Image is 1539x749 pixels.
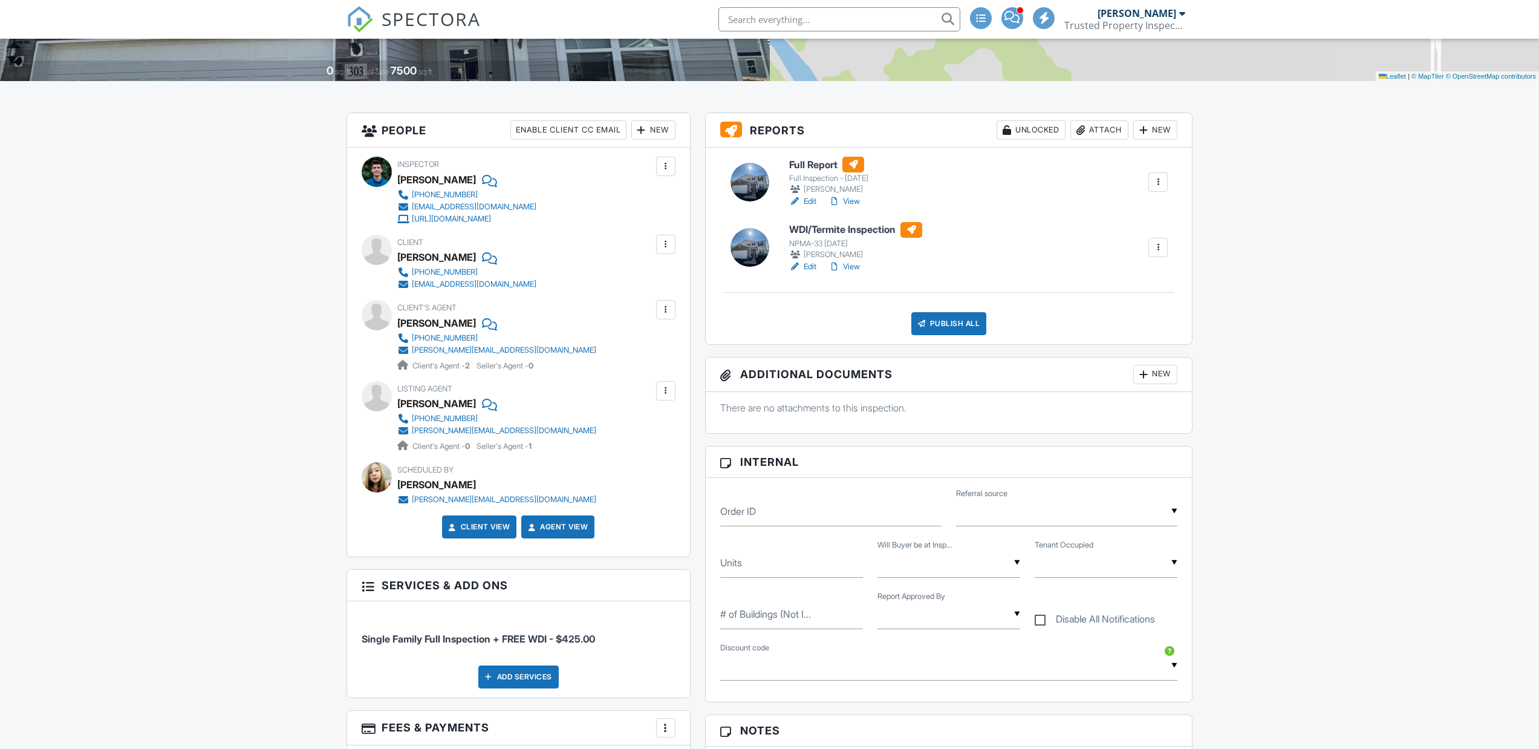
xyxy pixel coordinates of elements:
[412,280,536,289] div: [EMAIL_ADDRESS][DOMAIN_NAME]
[397,266,536,278] a: [PHONE_NUMBER]
[397,213,536,225] a: [URL][DOMAIN_NAME]
[631,120,675,140] div: New
[478,666,559,688] div: Add Services
[1446,73,1536,80] a: © OpenStreetMap contributors
[706,113,1192,148] h3: Reports
[718,7,960,31] input: Search everything...
[1408,73,1410,80] span: |
[412,333,478,343] div: [PHONE_NUMBER]
[397,476,476,494] div: [PERSON_NAME]
[397,171,476,189] div: [PERSON_NAME]
[397,160,439,169] span: Inspector
[1064,19,1185,31] div: Trusted Property Inspections, LLC
[510,120,626,140] div: Enable Client CC Email
[789,157,868,172] h6: Full Report
[397,278,536,290] a: [EMAIL_ADDRESS][DOMAIN_NAME]
[789,239,922,249] div: NPMA-33 [DATE]
[397,384,452,393] span: Listing Agent
[1411,73,1444,80] a: © MapTiler
[789,261,816,273] a: Edit
[335,67,352,76] span: sq. ft.
[397,201,536,213] a: [EMAIL_ADDRESS][DOMAIN_NAME]
[529,361,533,370] strong: 0
[706,446,1192,478] h3: Internal
[418,67,434,76] span: sq.ft.
[397,238,423,247] span: Client
[397,413,596,425] a: [PHONE_NUMBER]
[397,314,476,332] a: [PERSON_NAME]
[397,303,457,312] span: Client's Agent
[412,267,478,277] div: [PHONE_NUMBER]
[397,344,596,356] a: [PERSON_NAME][EMAIL_ADDRESS][DOMAIN_NAME]
[1035,540,1093,551] label: Tenant Occupied
[465,361,470,370] strong: 2
[397,332,596,344] a: [PHONE_NUMBER]
[363,67,389,76] span: Lot Size
[477,361,533,370] span: Seller's Agent -
[706,715,1192,747] h3: Notes
[362,610,675,655] li: Service: Single Family Full Inspection + FREE WDI
[720,556,742,569] label: Units
[412,414,478,424] div: [PHONE_NUMBER]
[382,6,481,31] span: SPECTORA
[720,548,863,578] input: Units
[997,120,1066,140] div: Unlocked
[828,261,860,273] a: View
[720,401,1178,414] p: There are no attachments to this inspection.
[789,183,868,195] div: [PERSON_NAME]
[397,465,454,474] span: Scheduled By
[877,540,952,551] label: Will Buyer be at Inspection
[397,494,596,506] a: [PERSON_NAME][EMAIL_ADDRESS][DOMAIN_NAME]
[1379,73,1406,80] a: Leaflet
[1098,7,1176,19] div: [PERSON_NAME]
[327,64,333,77] div: 0
[412,495,596,505] div: [PERSON_NAME][EMAIL_ADDRESS][DOMAIN_NAME]
[525,521,588,533] a: Agent View
[397,394,476,413] a: [PERSON_NAME]
[412,190,478,200] div: [PHONE_NUMBER]
[347,711,690,745] h3: Fees & Payments
[720,600,863,629] input: # of Buildings (Not Including garages)
[397,189,536,201] a: [PHONE_NUMBER]
[877,591,945,602] label: Report Approved By
[362,633,595,645] span: Single Family Full Inspection + FREE WDI - $425.00
[347,16,481,42] a: SPECTORA
[789,157,868,195] a: Full Report Full Inspection - [DATE] [PERSON_NAME]
[477,442,532,451] span: Seller's Agent -
[1133,120,1177,140] div: New
[1070,120,1128,140] div: Attach
[789,174,868,183] div: Full Inspection - [DATE]
[789,249,922,261] div: [PERSON_NAME]
[789,222,922,261] a: WDI/Termite Inspection NPMA-33 [DATE] [PERSON_NAME]
[1035,613,1155,629] label: Disable All Notifications
[706,358,1192,392] h3: Additional Documents
[412,442,472,451] span: Client's Agent -
[412,202,536,212] div: [EMAIL_ADDRESS][DOMAIN_NAME]
[956,488,1007,499] label: Referral source
[446,521,510,533] a: Client View
[412,214,491,224] div: [URL][DOMAIN_NAME]
[347,113,690,148] h3: People
[720,643,769,653] label: Discount code
[789,222,922,238] h6: WDI/Termite Inspection
[465,442,470,451] strong: 0
[347,6,373,33] img: The Best Home Inspection Software - Spectora
[391,64,417,77] div: 7500
[828,195,860,208] a: View
[789,195,816,208] a: Edit
[529,442,532,451] strong: 1
[347,570,690,601] h3: Services & Add ons
[911,312,987,335] div: Publish All
[720,505,756,518] label: Order ID
[412,345,596,355] div: [PERSON_NAME][EMAIL_ADDRESS][DOMAIN_NAME]
[397,425,596,437] a: [PERSON_NAME][EMAIL_ADDRESS][DOMAIN_NAME]
[720,607,811,621] label: # of Buildings (Not Including garages)
[397,248,476,266] div: [PERSON_NAME]
[412,426,596,436] div: [PERSON_NAME][EMAIL_ADDRESS][DOMAIN_NAME]
[1133,365,1177,384] div: New
[412,361,472,370] span: Client's Agent -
